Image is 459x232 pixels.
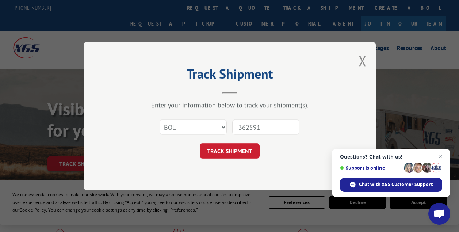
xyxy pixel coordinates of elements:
[359,51,367,71] button: Close modal
[340,154,442,160] span: Questions? Chat with us!
[340,165,401,171] span: Support is online
[200,143,260,159] button: TRACK SHIPMENT
[436,152,445,161] span: Close chat
[340,178,442,192] div: Chat with XGS Customer Support
[359,181,433,188] span: Chat with XGS Customer Support
[120,101,339,109] div: Enter your information below to track your shipment(s).
[232,119,299,135] input: Number(s)
[120,69,339,83] h2: Track Shipment
[428,203,450,225] div: Open chat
